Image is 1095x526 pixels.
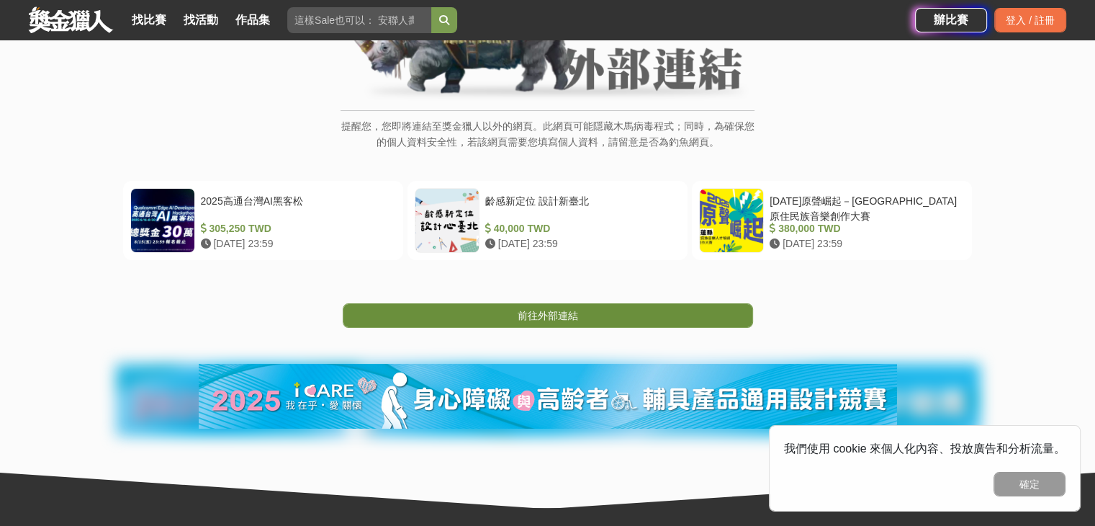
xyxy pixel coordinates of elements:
div: [DATE] 23:59 [770,236,959,251]
a: 2025高通台灣AI黑客松 305,250 TWD [DATE] 23:59 [123,181,403,260]
div: 305,250 TWD [201,221,390,236]
div: 2025高通台灣AI黑客松 [201,194,390,221]
button: 確定 [993,472,1065,496]
span: 前往外部連結 [518,310,578,321]
span: 我們使用 cookie 來個人化內容、投放廣告和分析流量。 [784,442,1065,455]
a: 前往外部連結 [343,303,753,328]
input: 這樣Sale也可以： 安聯人壽創意銷售法募集 [287,7,431,33]
a: 辦比賽 [915,8,987,32]
a: 找活動 [178,10,224,30]
img: 82ada7f3-464c-43f2-bb4a-5bc5a90ad784.jpg [199,364,897,429]
a: 作品集 [230,10,276,30]
div: 登入 / 註冊 [994,8,1066,32]
a: 找比賽 [126,10,172,30]
a: [DATE]原聲崛起－[GEOGRAPHIC_DATA]原住民族音樂創作大賽 380,000 TWD [DATE] 23:59 [692,181,972,260]
div: [DATE]原聲崛起－[GEOGRAPHIC_DATA]原住民族音樂創作大賽 [770,194,959,221]
div: [DATE] 23:59 [201,236,390,251]
div: [DATE] 23:59 [485,236,675,251]
a: 齡感新定位 設計新臺北 40,000 TWD [DATE] 23:59 [407,181,688,260]
div: 40,000 TWD [485,221,675,236]
div: 齡感新定位 設計新臺北 [485,194,675,221]
div: 380,000 TWD [770,221,959,236]
p: 提醒您，您即將連結至獎金獵人以外的網頁。此網頁可能隱藏木馬病毒程式；同時，為確保您的個人資料安全性，若該網頁需要您填寫個人資料，請留意是否為釣魚網頁。 [341,118,754,165]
